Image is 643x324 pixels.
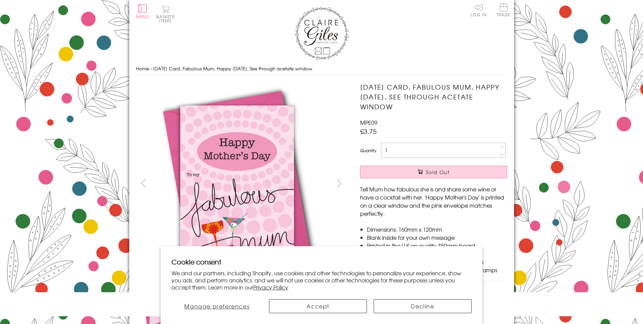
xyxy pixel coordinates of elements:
[367,233,507,241] li: Blank inside for your own message
[171,299,262,313] button: Manage preferences
[347,82,549,285] img: Mother's Day Card, Fabulous Mum, Happy Mother's Day, See through acetate window
[156,5,175,23] button: Basket0 items
[253,283,288,291] a: Privacy Policy
[360,118,377,126] span: MPE09
[153,65,312,72] span: [DATE] Card, Fabulous Mum, Happy [DATE], See through acetate window
[471,3,487,17] a: Log In
[184,302,249,310] span: Manage preferences
[171,270,472,291] p: We and our partners, including Shopify, use cookies and other technologies to personalize your ex...
[136,4,149,19] button: Menu
[331,176,347,191] button: next
[136,65,149,72] a: Home
[367,241,507,250] li: Printed in the U.K on quality 350gsm board
[360,147,376,154] label: Quantity
[367,225,507,233] li: Dimensions: 160mm x 120mm
[360,185,507,217] p: Tell Mum how fabulous she is and share some wine or have a cocktail with her. 'Happy Mother's Day...
[360,126,377,136] span: £3.75
[171,257,472,267] h2: Cookie consent
[295,7,349,60] img: Claire Giles Greetings Cards
[150,65,152,72] span: ›
[136,62,507,76] nav: breadcrumbs
[136,82,338,285] img: Mother's Day Card, Fabulous Mum, Happy Mother's Day, See through acetate window
[426,169,450,176] span: Sold Out
[159,14,175,24] span: 0 items
[374,299,472,313] button: Decline
[136,176,151,191] button: prev
[269,299,367,313] button: Accept
[497,3,511,18] a: Trade
[360,82,507,111] h1: [DATE] Card, Fabulous Mum, Happy [DATE], See through acetate window
[136,14,149,20] span: Menu
[360,166,507,178] button: Sold Out
[497,3,511,17] span: Trade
